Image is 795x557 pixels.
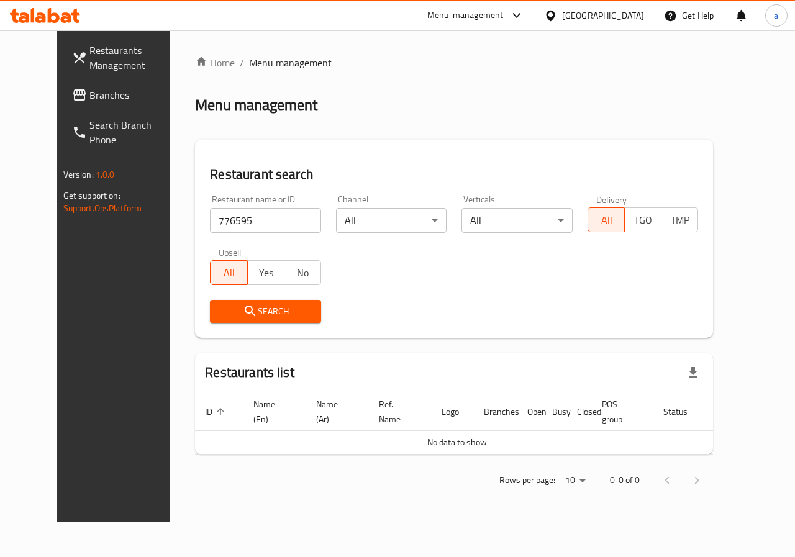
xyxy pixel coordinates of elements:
span: Version: [63,166,94,183]
span: TGO [630,211,656,229]
h2: Menu management [195,95,317,115]
div: Export file [678,358,708,387]
span: Name (En) [253,397,291,427]
button: No [284,260,321,285]
table: enhanced table [195,393,761,455]
span: Yes [253,264,279,282]
button: TMP [661,207,698,232]
button: Search [210,300,321,323]
th: Open [517,393,542,431]
span: Search [220,304,311,319]
th: Busy [542,393,567,431]
span: Name (Ar) [316,397,354,427]
span: Get support on: [63,188,120,204]
a: Search Branch Phone [62,110,190,155]
input: Search for restaurant name or ID.. [210,208,321,233]
span: Status [663,404,704,419]
p: Rows per page: [499,473,555,488]
th: Closed [567,393,592,431]
span: All [216,264,242,282]
button: All [210,260,247,285]
div: Rows per page: [560,471,590,490]
h2: Restaurants list [205,363,294,382]
button: Yes [247,260,284,285]
th: Logo [432,393,474,431]
h2: Restaurant search [210,165,698,184]
div: Menu-management [427,8,504,23]
span: No data to show [427,434,487,450]
p: 0-0 of 0 [610,473,640,488]
a: Restaurants Management [62,35,190,80]
div: All [461,208,573,233]
span: Ref. Name [379,397,417,427]
span: Branches [89,88,180,102]
span: POS group [602,397,638,427]
span: TMP [666,211,693,229]
span: All [593,211,620,229]
span: ID [205,404,229,419]
div: All [336,208,447,233]
span: No [289,264,316,282]
button: All [588,207,625,232]
span: Menu management [249,55,332,70]
a: Branches [62,80,190,110]
span: 1.0.0 [96,166,115,183]
nav: breadcrumb [195,55,713,70]
a: Support.OpsPlatform [63,200,142,216]
span: Restaurants Management [89,43,180,73]
label: Delivery [596,195,627,204]
th: Branches [474,393,517,431]
div: [GEOGRAPHIC_DATA] [562,9,644,22]
span: Search Branch Phone [89,117,180,147]
a: Home [195,55,235,70]
li: / [240,55,244,70]
span: a [774,9,778,22]
label: Upsell [219,248,242,256]
button: TGO [624,207,661,232]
